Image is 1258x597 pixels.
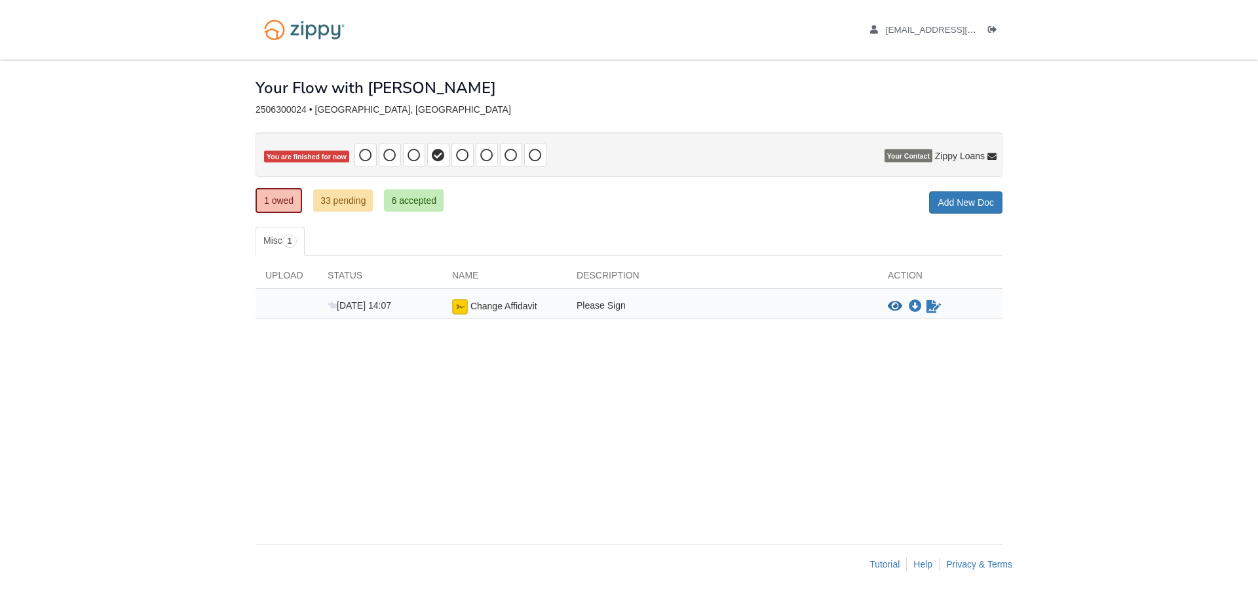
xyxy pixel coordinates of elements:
[935,149,985,163] span: Zippy Loans
[256,269,318,288] div: Upload
[929,191,1002,214] a: Add New Doc
[913,559,932,569] a: Help
[328,300,391,311] span: [DATE] 14:07
[256,13,353,47] img: Logo
[282,235,297,248] span: 1
[452,299,468,315] img: Ready for you to esign
[442,269,567,288] div: Name
[313,189,373,212] a: 33 pending
[567,269,878,288] div: Description
[909,301,922,312] a: Download Change Affidavit
[886,25,1036,35] span: kelseysmith5716@comcast.net
[869,559,900,569] a: Tutorial
[256,188,302,213] a: 1 owed
[870,25,1036,38] a: edit profile
[988,25,1002,38] a: Log out
[470,301,537,311] span: Change Affidavit
[256,227,305,256] a: Misc
[256,104,1002,115] div: 2506300024 • [GEOGRAPHIC_DATA], [GEOGRAPHIC_DATA]
[885,149,932,163] span: Your Contact
[567,299,878,315] div: Please Sign
[318,269,442,288] div: Status
[878,269,1002,288] div: Action
[264,151,349,163] span: You are finished for now
[946,559,1012,569] a: Privacy & Terms
[384,189,444,212] a: 6 accepted
[925,299,942,315] a: Sign Form
[256,79,496,96] h1: Your Flow with [PERSON_NAME]
[888,300,902,313] button: View Change Affidavit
